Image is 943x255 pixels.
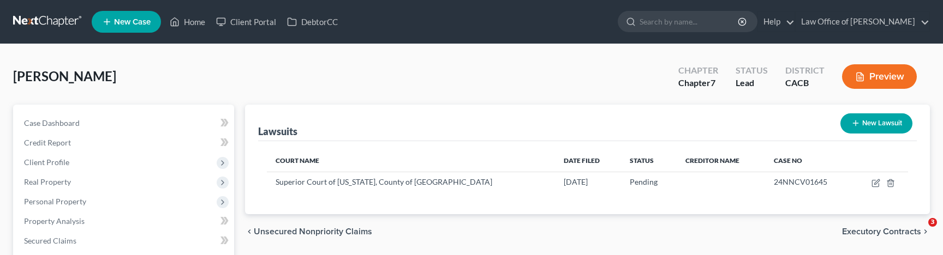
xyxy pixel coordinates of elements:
[15,211,234,231] a: Property Analysis
[254,227,372,236] span: Unsecured Nonpriority Claims
[678,77,718,89] div: Chapter
[114,18,151,26] span: New Case
[564,177,588,186] span: [DATE]
[906,218,932,244] iframe: Intercom live chat
[630,156,654,165] span: Status
[24,236,76,245] span: Secured Claims
[211,12,282,32] a: Client Portal
[564,156,600,165] span: Date Filed
[245,227,372,236] button: chevron_left Unsecured Nonpriority Claims
[796,12,929,32] a: Law Office of [PERSON_NAME]
[678,64,718,77] div: Chapter
[276,156,319,165] span: Court Name
[258,125,297,138] div: Lawsuits
[24,177,71,186] span: Real Property
[736,64,768,77] div: Status
[928,218,937,227] span: 3
[842,227,921,236] span: Executory Contracts
[276,177,492,186] span: Superior Court of [US_STATE], County of [GEOGRAPHIC_DATA]
[736,77,768,89] div: Lead
[842,227,930,236] button: Executory Contracts chevron_right
[840,113,912,133] button: New Lawsuit
[774,177,827,186] span: 24NNCV01645
[24,216,85,226] span: Property Analysis
[164,12,211,32] a: Home
[15,113,234,133] a: Case Dashboard
[685,156,739,165] span: Creditor Name
[842,64,917,89] button: Preview
[15,231,234,251] a: Secured Claims
[785,77,825,89] div: CACB
[24,138,71,147] span: Credit Report
[24,118,80,127] span: Case Dashboard
[13,68,116,84] span: [PERSON_NAME]
[758,12,795,32] a: Help
[640,11,739,32] input: Search by name...
[711,77,715,88] span: 7
[630,177,658,186] span: Pending
[24,197,86,206] span: Personal Property
[24,157,69,167] span: Client Profile
[785,64,825,77] div: District
[774,156,802,165] span: Case No
[245,227,254,236] i: chevron_left
[15,133,234,153] a: Credit Report
[282,12,343,32] a: DebtorCC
